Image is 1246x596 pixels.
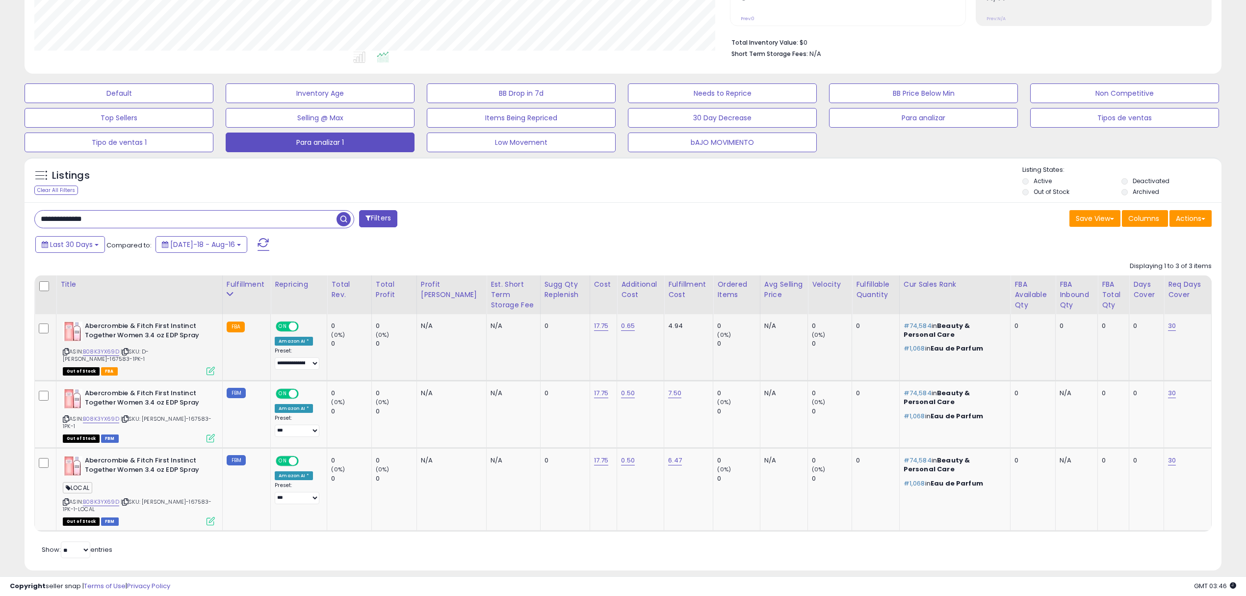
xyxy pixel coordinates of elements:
div: Displaying 1 to 3 of 3 items [1130,262,1212,271]
button: Para analizar 1 [226,133,415,152]
div: ASIN: [63,389,215,441]
button: bAJO MOVIMIENTO [628,133,817,152]
div: Days Cover [1133,279,1160,300]
div: N/A [764,456,800,465]
a: 30 [1168,388,1176,398]
div: 0 [1133,322,1156,330]
small: (0%) [331,331,345,339]
div: 0 [376,407,416,416]
h5: Listings [52,169,90,183]
small: Prev: 0 [741,16,754,22]
img: 41-yW5tXdDL._SL40_.jpg [63,322,82,341]
label: Active [1034,177,1052,185]
div: 0 [1014,456,1048,465]
div: 0 [717,407,759,416]
div: FBA inbound Qty [1060,279,1093,310]
div: Preset: [275,415,319,437]
div: N/A [491,456,533,465]
span: Show: entries [42,545,112,554]
div: 0 [812,456,852,465]
div: FBA Available Qty [1014,279,1051,310]
div: N/A [491,389,533,398]
button: 30 Day Decrease [628,108,817,128]
a: 30 [1168,321,1176,331]
div: 0 [331,456,371,465]
span: FBM [101,517,119,526]
div: 0 [812,389,852,398]
small: FBM [227,455,246,465]
strong: Copyright [10,581,46,591]
div: 0 [545,456,582,465]
a: 30 [1168,456,1176,465]
a: 0.65 [621,321,635,331]
div: Amazon AI * [275,404,313,413]
div: Fulfillment [227,279,266,290]
span: | SKU: [PERSON_NAME]-167583-1PK-1 [63,415,212,430]
div: N/A [764,389,800,398]
div: N/A [421,456,479,465]
span: ON [277,323,289,331]
p: in [904,322,1003,339]
p: in [904,344,1003,353]
button: Items Being Repriced [427,108,616,128]
p: in [904,456,1003,474]
b: Abercrombie & Fitch First Instinct Together Women 3.4 oz EDP Spray [85,322,204,342]
span: Last 30 Days [50,240,93,249]
div: Cur Sales Rank [904,279,1007,290]
div: 0 [1014,322,1048,330]
span: #74,584 [904,456,932,465]
div: seller snap | | [10,582,170,591]
span: Columns [1128,214,1159,223]
div: 0 [717,389,759,398]
span: #74,584 [904,321,932,330]
label: Out of Stock [1034,188,1069,196]
div: 0 [717,339,759,348]
b: Abercrombie & Fitch First Instinct Together Women 3.4 oz EDP Spray [85,456,204,477]
div: Req Days Cover [1168,279,1207,300]
span: Eau de Parfum [931,344,983,353]
button: Tipos de ventas [1030,108,1219,128]
div: N/A [1060,389,1090,398]
div: 0 [1102,322,1121,330]
div: 0 [856,322,892,330]
small: (0%) [331,398,345,406]
div: Total Rev. [331,279,367,300]
span: #74,584 [904,388,932,398]
div: 0 [1133,456,1156,465]
div: 0 [376,339,416,348]
b: Total Inventory Value: [731,38,798,47]
span: OFF [297,390,313,398]
div: 0 [812,474,852,483]
b: Short Term Storage Fees: [731,50,808,58]
div: 0 [717,322,759,330]
button: BB Drop in 7d [427,83,616,103]
small: (0%) [717,398,731,406]
div: Fulfillment Cost [668,279,709,300]
button: Para analizar [829,108,1018,128]
div: Clear All Filters [34,186,78,195]
span: Beauty & Personal Care [904,388,970,406]
a: B08K3YX69D [83,498,119,506]
div: FBA Total Qty [1102,279,1125,310]
span: [DATE]-18 - Aug-16 [170,240,235,249]
th: Please note that this number is a calculation based on your required days of coverage and your ve... [540,275,590,314]
a: B08K3YX69D [83,415,119,423]
div: Total Profit [376,279,413,300]
div: N/A [491,322,533,330]
div: Preset: [275,348,319,370]
img: 41-yW5tXdDL._SL40_.jpg [63,456,82,476]
small: (0%) [812,331,826,339]
button: Needs to Reprice [628,83,817,103]
button: BB Price Below Min [829,83,1018,103]
div: 0 [1102,389,1121,398]
div: N/A [421,322,479,330]
small: (0%) [376,465,389,473]
span: 2025-09-17 03:46 GMT [1194,581,1236,591]
small: (0%) [717,331,731,339]
small: FBM [227,388,246,398]
div: 4.94 [668,322,705,330]
div: N/A [1060,456,1090,465]
span: Eau de Parfum [931,411,983,421]
a: 0.50 [621,456,635,465]
a: 0.50 [621,388,635,398]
